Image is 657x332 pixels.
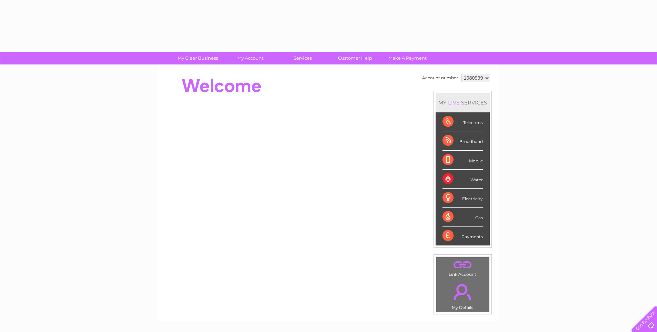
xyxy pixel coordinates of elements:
div: Electricity [442,189,483,208]
div: Broadband [442,131,483,150]
div: Gas [442,208,483,227]
a: My Clear Business [169,52,226,64]
td: Link Account [436,257,489,279]
a: Services [274,52,331,64]
a: My Account [222,52,279,64]
div: MY SERVICES [436,93,490,112]
a: . [438,280,487,304]
a: Customer Help [327,52,384,64]
div: Water [442,170,483,189]
div: Payments [442,227,483,245]
td: Account number [420,72,460,84]
div: Telecoms [442,112,483,131]
a: Make A Payment [379,52,436,64]
td: My Details [436,278,489,312]
div: LIVE [447,99,461,106]
div: Mobile [442,151,483,170]
a: . [438,259,487,271]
